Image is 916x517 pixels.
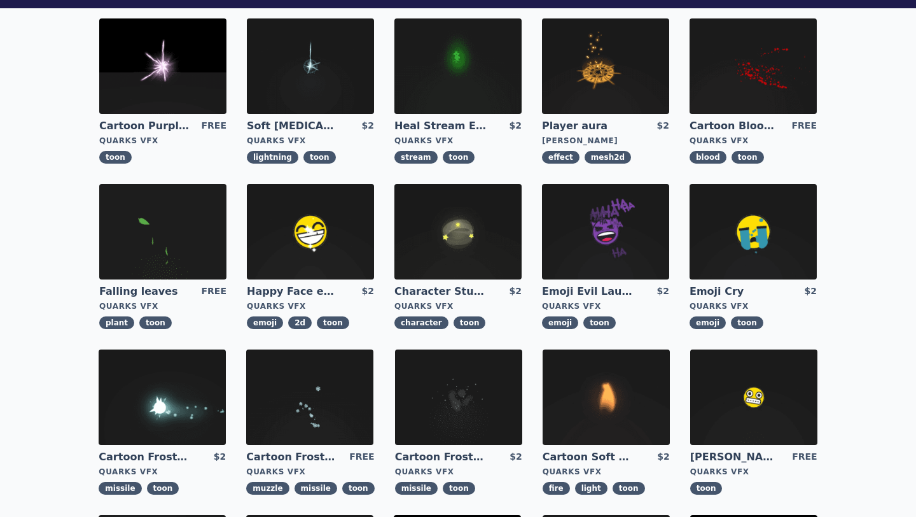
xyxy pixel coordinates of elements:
[690,18,817,114] img: imgAlt
[443,151,475,164] span: toon
[690,482,723,495] span: toon
[139,316,172,329] span: toon
[99,119,191,133] a: Cartoon Purple [MEDICAL_DATA]
[394,301,522,311] div: Quarks VFX
[542,316,578,329] span: emoji
[542,285,634,299] a: Emoji Evil Laugh
[99,467,226,477] div: Quarks VFX
[246,450,338,464] a: Cartoon Frost Missile Muzzle Flash
[99,18,226,114] img: imgAlt
[542,184,669,280] img: imgAlt
[99,151,132,164] span: toon
[690,467,817,477] div: Quarks VFX
[99,482,141,495] span: missile
[792,119,817,133] div: FREE
[303,151,336,164] span: toon
[690,136,817,146] div: Quarks VFX
[99,450,190,464] a: Cartoon Frost Missile
[394,316,448,329] span: character
[247,316,283,329] span: emoji
[247,151,298,164] span: lightning
[543,450,634,464] a: Cartoon Soft CandleLight
[510,285,522,299] div: $2
[99,350,226,445] img: imgAlt
[732,151,764,164] span: toon
[395,482,438,495] span: missile
[542,151,579,164] span: effect
[690,350,817,445] img: imgAlt
[690,151,726,164] span: blood
[394,136,522,146] div: Quarks VFX
[542,119,634,133] a: Player aura
[690,119,781,133] a: Cartoon Blood Splash
[247,119,338,133] a: Soft [MEDICAL_DATA]
[362,119,374,133] div: $2
[317,316,349,329] span: toon
[542,136,669,146] div: [PERSON_NAME]
[395,467,522,477] div: Quarks VFX
[247,184,374,280] img: imgAlt
[202,285,226,299] div: FREE
[690,301,817,311] div: Quarks VFX
[99,184,226,280] img: imgAlt
[690,316,726,329] span: emoji
[395,450,487,464] a: Cartoon Frost Missile Explosion
[542,301,669,311] div: Quarks VFX
[246,482,289,495] span: muzzle
[247,285,338,299] a: Happy Face emoji
[394,285,486,299] a: Character Stun Effect
[690,184,817,280] img: imgAlt
[395,350,522,445] img: imgAlt
[690,285,781,299] a: Emoji Cry
[792,450,817,464] div: FREE
[543,467,670,477] div: Quarks VFX
[542,18,669,114] img: imgAlt
[202,119,226,133] div: FREE
[510,450,522,464] div: $2
[805,285,817,299] div: $2
[246,467,374,477] div: Quarks VFX
[394,18,522,114] img: imgAlt
[690,450,782,464] a: [PERSON_NAME]
[99,136,226,146] div: Quarks VFX
[247,136,374,146] div: Quarks VFX
[543,350,670,445] img: imgAlt
[288,316,312,329] span: 2d
[295,482,337,495] span: missile
[362,285,374,299] div: $2
[99,316,134,329] span: plant
[394,119,486,133] a: Heal Stream Effect
[349,450,374,464] div: FREE
[394,151,438,164] span: stream
[657,285,669,299] div: $2
[247,301,374,311] div: Quarks VFX
[342,482,375,495] span: toon
[583,316,616,329] span: toon
[147,482,179,495] span: toon
[246,350,373,445] img: imgAlt
[657,450,669,464] div: $2
[657,119,669,133] div: $2
[613,482,645,495] span: toon
[394,184,522,280] img: imgAlt
[99,285,191,299] a: Falling leaves
[443,482,475,495] span: toon
[99,301,226,311] div: Quarks VFX
[575,482,607,495] span: light
[510,119,522,133] div: $2
[454,316,486,329] span: toon
[247,18,374,114] img: imgAlt
[543,482,570,495] span: fire
[731,316,763,329] span: toon
[214,450,226,464] div: $2
[585,151,631,164] span: mesh2d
